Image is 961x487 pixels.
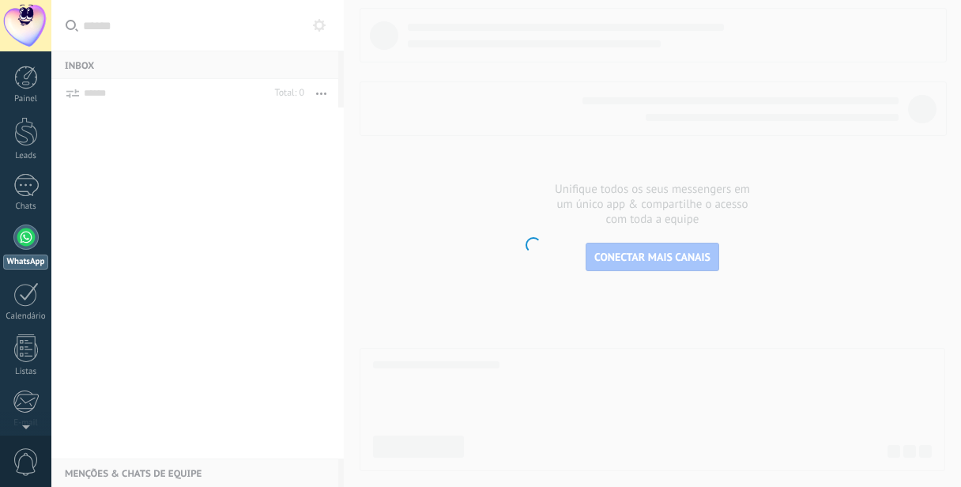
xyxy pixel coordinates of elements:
div: Calendário [3,311,49,322]
div: Leads [3,151,49,161]
div: WhatsApp [3,255,48,270]
div: Listas [3,367,49,377]
div: Painel [3,94,49,104]
div: Chats [3,202,49,212]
